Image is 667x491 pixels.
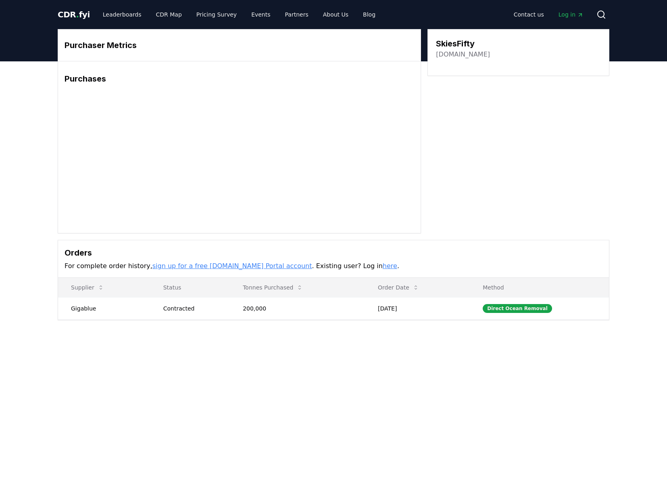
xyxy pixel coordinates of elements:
[436,38,490,50] h3: SkiesFifty
[150,7,188,22] a: CDR Map
[317,7,355,22] a: About Us
[371,279,425,296] button: Order Date
[383,262,397,270] a: here
[65,247,602,259] h3: Orders
[58,9,90,20] a: CDR.fyi
[152,262,312,270] a: sign up for a free [DOMAIN_NAME] Portal account
[190,7,243,22] a: Pricing Survey
[365,297,470,319] td: [DATE]
[65,279,110,296] button: Supplier
[96,7,148,22] a: Leaderboards
[65,73,414,85] h3: Purchases
[58,10,90,19] span: CDR fyi
[76,10,79,19] span: .
[483,304,552,313] div: Direct Ocean Removal
[476,283,602,292] p: Method
[157,283,223,292] p: Status
[58,297,150,319] td: Gigablue
[552,7,590,22] a: Log in
[65,39,414,51] h3: Purchaser Metrics
[65,261,602,271] p: For complete order history, . Existing user? Log in .
[245,7,277,22] a: Events
[356,7,382,22] a: Blog
[559,10,584,19] span: Log in
[507,7,550,22] a: Contact us
[163,304,223,313] div: Contracted
[507,7,590,22] nav: Main
[236,279,309,296] button: Tonnes Purchased
[230,297,365,319] td: 200,000
[436,50,490,59] a: [DOMAIN_NAME]
[96,7,382,22] nav: Main
[279,7,315,22] a: Partners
